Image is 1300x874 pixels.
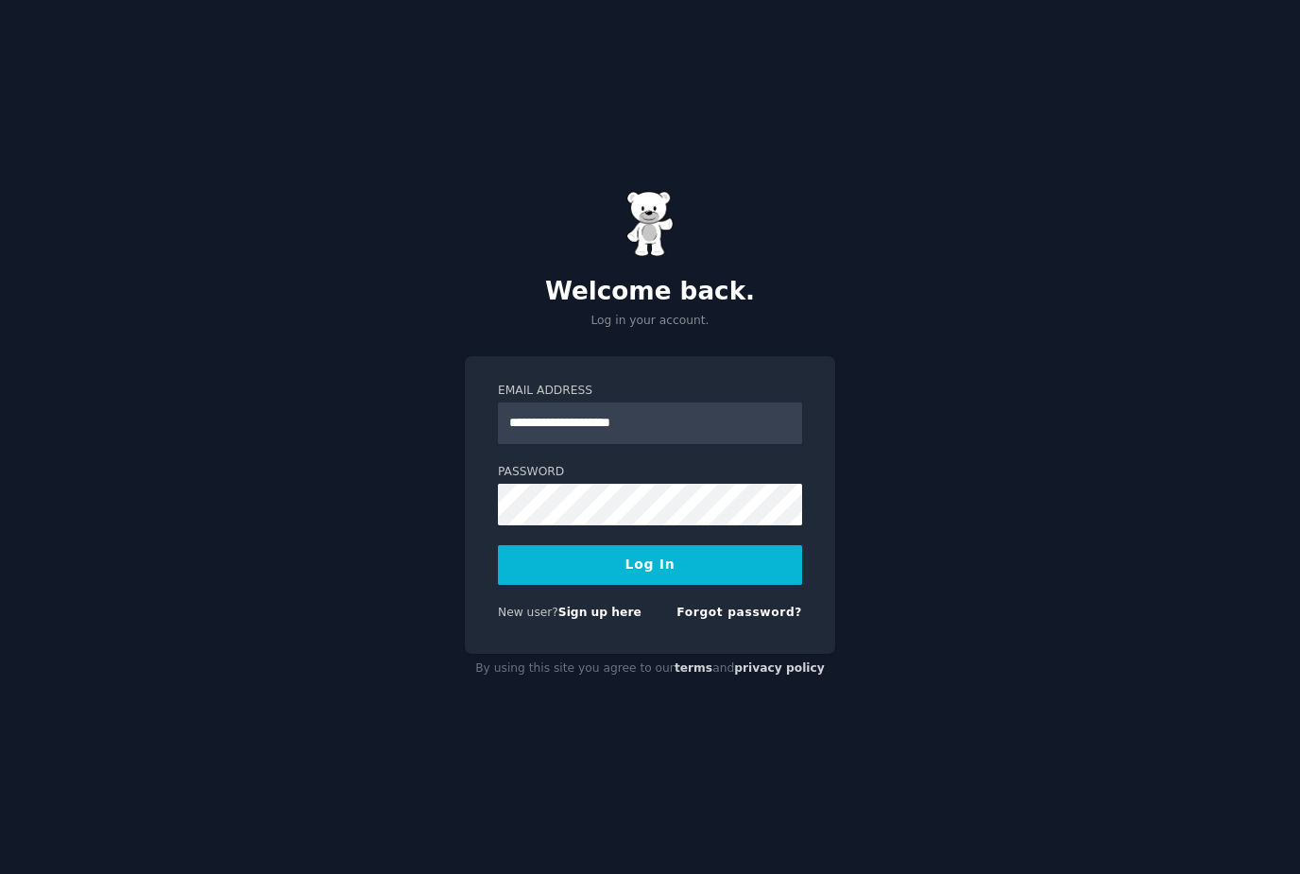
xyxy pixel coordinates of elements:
span: New user? [498,606,558,619]
div: By using this site you agree to our and [465,654,835,684]
label: Email Address [498,383,802,400]
a: privacy policy [734,661,825,675]
label: Password [498,464,802,481]
a: terms [675,661,712,675]
img: Gummy Bear [626,191,674,257]
h2: Welcome back. [465,277,835,307]
a: Sign up here [558,606,641,619]
button: Log In [498,545,802,585]
p: Log in your account. [465,313,835,330]
a: Forgot password? [676,606,802,619]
